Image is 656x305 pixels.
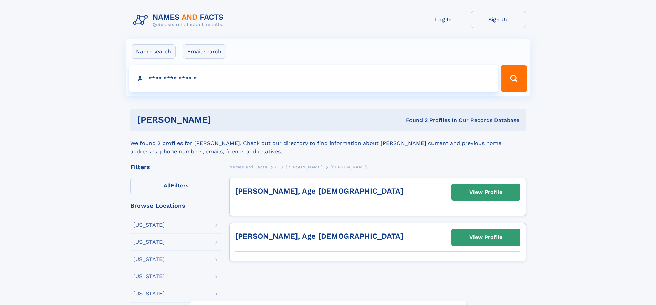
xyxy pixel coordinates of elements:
a: [PERSON_NAME], Age [DEMOGRAPHIC_DATA] [235,187,403,195]
div: Browse Locations [130,203,222,209]
div: Found 2 Profiles In Our Records Database [309,117,519,124]
div: View Profile [469,229,502,245]
a: View Profile [452,184,520,200]
img: Logo Names and Facts [130,11,229,30]
div: We found 2 profiles for [PERSON_NAME]. Check out our directory to find information about [PERSON_... [130,131,526,156]
div: Filters [130,164,222,170]
a: View Profile [452,229,520,246]
a: Names and Facts [229,163,267,171]
div: View Profile [469,184,502,200]
div: [US_STATE] [133,291,165,296]
span: B [275,165,278,170]
span: [PERSON_NAME] [285,165,322,170]
div: [US_STATE] [133,274,165,279]
h1: [PERSON_NAME] [137,116,309,124]
a: Log In [416,11,471,28]
label: Filters [130,178,222,194]
div: [US_STATE] [133,239,165,245]
a: B [275,163,278,171]
a: Sign Up [471,11,526,28]
input: search input [129,65,498,92]
label: Email search [183,44,226,59]
a: [PERSON_NAME] [285,163,322,171]
span: [PERSON_NAME] [330,165,367,170]
div: [US_STATE] [133,222,165,228]
button: Search Button [501,65,527,92]
label: Name search [132,44,176,59]
a: [PERSON_NAME], Age [DEMOGRAPHIC_DATA] [235,232,403,240]
span: All [164,182,171,189]
div: [US_STATE] [133,257,165,262]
